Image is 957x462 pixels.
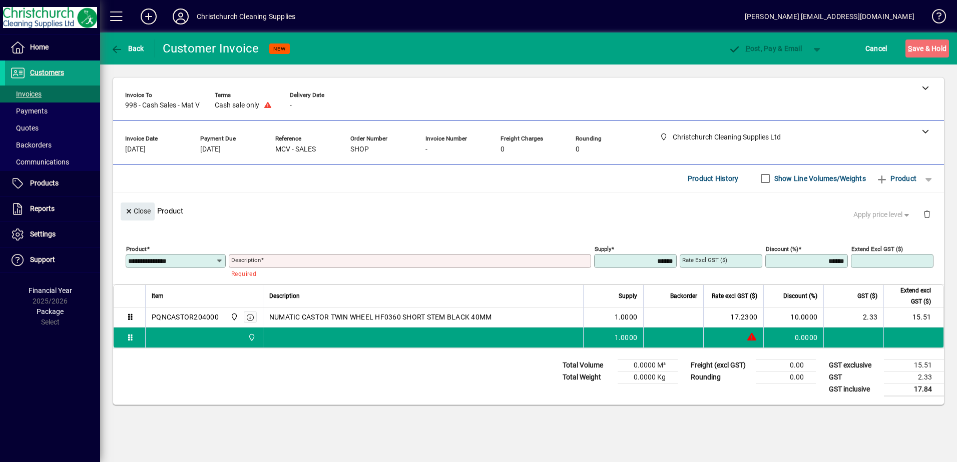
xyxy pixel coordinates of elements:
[756,371,816,383] td: 0.00
[615,312,638,322] span: 1.0000
[269,312,492,322] span: NUMATIC CASTOR TWIN WHEEL HF0360 SHORT STEM BLACK 40MM
[884,371,944,383] td: 2.33
[215,101,259,109] span: Cash sale only
[29,286,72,294] span: Financial Year
[30,255,55,263] span: Support
[425,145,427,153] span: -
[783,290,817,301] span: Discount (%)
[228,311,239,322] span: Christchurch Cleaning Supplies Ltd
[5,85,100,102] a: Invoices
[853,209,911,220] span: Apply price level
[823,307,883,327] td: 2.33
[10,107,48,115] span: Payments
[5,196,100,221] a: Reports
[558,359,618,371] td: Total Volume
[290,101,292,109] span: -
[111,44,144,52] span: Back
[37,307,64,315] span: Package
[10,90,42,98] span: Invoices
[618,371,678,383] td: 0.0000 Kg
[5,102,100,119] a: Payments
[576,145,580,153] span: 0
[30,43,49,51] span: Home
[5,153,100,170] a: Communications
[30,68,64,76] span: Customers
[558,371,618,383] td: Total Weight
[772,173,866,183] label: Show Line Volumes/Weights
[133,7,165,25] button: Add
[108,39,147,57] button: Back
[712,290,757,301] span: Rate excl GST ($)
[915,209,939,218] app-page-header-button: Delete
[10,158,69,166] span: Communications
[152,312,219,322] div: PQNCASTOR204000
[5,35,100,60] a: Home
[824,359,884,371] td: GST exclusive
[884,383,944,395] td: 17.84
[121,202,155,220] button: Close
[684,169,743,187] button: Product History
[100,39,155,57] app-page-header-button: Back
[890,285,931,307] span: Extend excl GST ($)
[710,312,757,322] div: 17.2300
[746,44,750,52] span: P
[165,7,197,25] button: Profile
[152,290,164,301] span: Item
[501,145,505,153] span: 0
[113,192,944,229] div: Product
[118,206,157,215] app-page-header-button: Close
[686,359,756,371] td: Freight (excl GST)
[756,359,816,371] td: 0.00
[849,205,915,223] button: Apply price level
[5,171,100,196] a: Products
[763,327,823,347] td: 0.0000
[231,268,583,278] mat-error: Required
[908,40,946,56] span: ave & Hold
[125,203,151,219] span: Close
[273,45,286,52] span: NEW
[5,222,100,247] a: Settings
[618,359,678,371] td: 0.0000 M³
[883,307,943,327] td: 15.51
[745,8,914,24] div: [PERSON_NAME] [EMAIL_ADDRESS][DOMAIN_NAME]
[197,8,295,24] div: Christchurch Cleaning Supplies
[619,290,637,301] span: Supply
[905,39,949,57] button: Save & Hold
[231,256,261,263] mat-label: Description
[688,170,739,186] span: Product History
[5,136,100,153] a: Backorders
[824,371,884,383] td: GST
[10,141,52,149] span: Backorders
[915,202,939,226] button: Delete
[615,332,638,342] span: 1.0000
[125,101,200,109] span: 998 - Cash Sales - Mat V
[682,256,727,263] mat-label: Rate excl GST ($)
[728,44,802,52] span: ost, Pay & Email
[126,245,147,252] mat-label: Product
[30,204,55,212] span: Reports
[125,145,146,153] span: [DATE]
[30,179,59,187] span: Products
[857,290,877,301] span: GST ($)
[763,307,823,327] td: 10.0000
[5,247,100,272] a: Support
[200,145,221,153] span: [DATE]
[245,332,257,343] span: Christchurch Cleaning Supplies Ltd
[884,359,944,371] td: 15.51
[865,40,887,56] span: Cancel
[30,230,56,238] span: Settings
[908,44,912,52] span: S
[723,39,807,57] button: Post, Pay & Email
[766,245,798,252] mat-label: Discount (%)
[595,245,611,252] mat-label: Supply
[163,40,259,56] div: Customer Invoice
[269,290,300,301] span: Description
[686,371,756,383] td: Rounding
[924,2,944,34] a: Knowledge Base
[824,383,884,395] td: GST inclusive
[670,290,697,301] span: Backorder
[350,145,369,153] span: SHOP
[5,119,100,136] a: Quotes
[863,39,890,57] button: Cancel
[851,245,903,252] mat-label: Extend excl GST ($)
